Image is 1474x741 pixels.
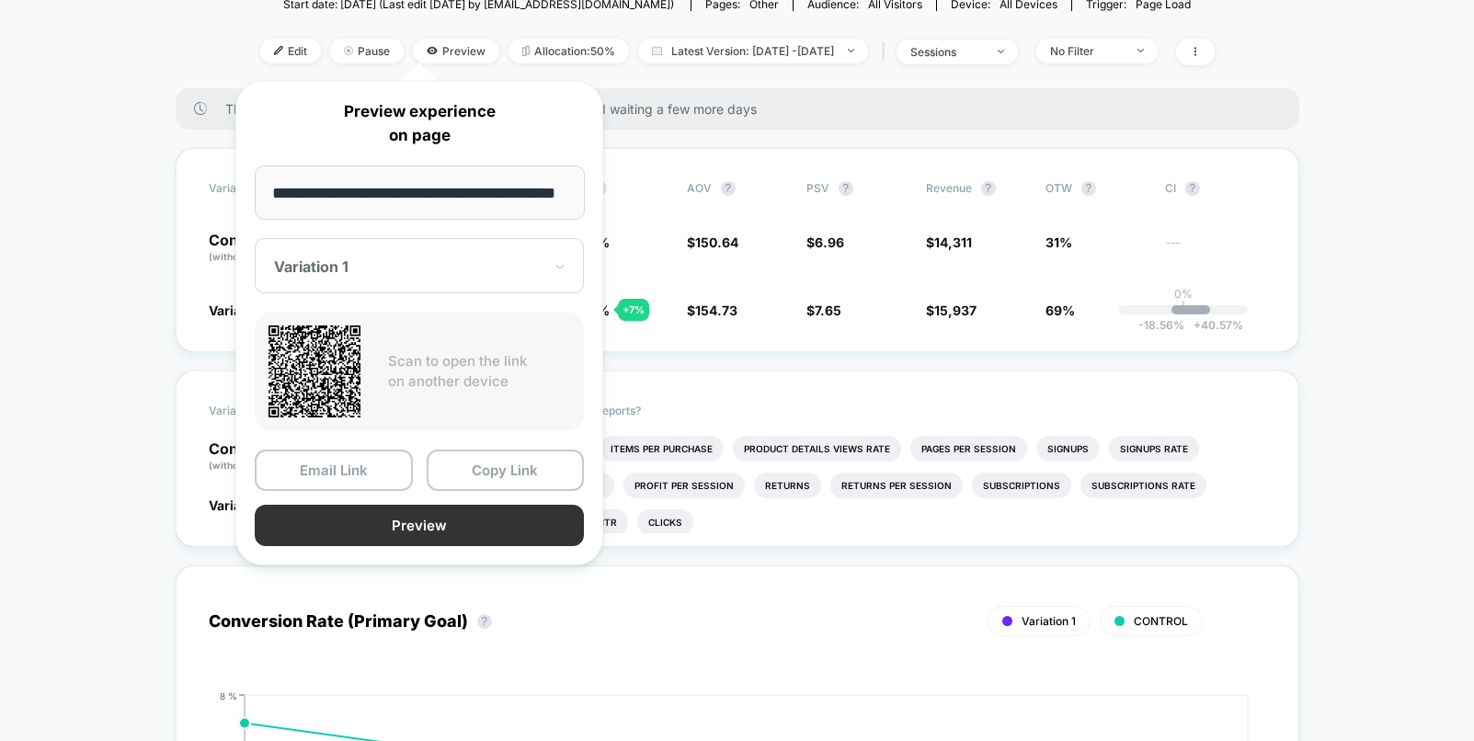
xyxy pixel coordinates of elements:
[209,181,310,196] span: Variation
[695,234,738,250] span: 150.64
[1165,181,1266,196] span: CI
[830,473,963,498] li: Returns Per Session
[1134,614,1188,628] span: CONTROL
[839,181,853,196] button: ?
[1182,301,1185,314] p: |
[413,39,499,63] span: Preview
[1080,473,1206,498] li: Subscriptions Rate
[477,404,1266,417] p: Would like to see more reports?
[1081,181,1096,196] button: ?
[638,39,868,63] span: Latest Version: [DATE] - [DATE]
[721,181,736,196] button: ?
[877,39,897,65] span: |
[274,46,283,55] img: edit
[1022,614,1076,628] span: Variation 1
[209,302,274,318] span: Variation 1
[260,39,321,63] span: Edit
[926,302,977,318] span: $
[687,302,737,318] span: $
[209,441,325,473] p: Control
[209,497,274,513] span: Variation 1
[848,49,854,52] img: end
[427,450,585,491] button: Copy Link
[806,302,841,318] span: $
[815,302,841,318] span: 7.65
[687,234,738,250] span: $
[477,614,492,629] button: ?
[600,436,724,462] li: Items Per Purchase
[972,473,1071,498] li: Subscriptions
[806,181,829,195] span: PSV
[1165,237,1266,264] span: ---
[1137,49,1144,52] img: end
[1138,318,1184,332] span: -18.56 %
[1184,318,1243,332] span: 40.57 %
[209,233,310,264] p: Control
[522,46,530,56] img: rebalance
[255,505,584,546] button: Preview
[1194,318,1201,332] span: +
[225,101,1263,117] span: There are still no statistically significant results. We recommend waiting a few more days
[926,234,972,250] span: $
[926,181,972,195] span: Revenue
[623,473,745,498] li: Profit Per Session
[981,181,996,196] button: ?
[1109,436,1199,462] li: Signups Rate
[344,46,353,55] img: end
[934,234,972,250] span: 14,311
[806,234,844,250] span: $
[220,690,237,701] tspan: 8 %
[209,404,310,418] span: Variation
[754,473,821,498] li: Returns
[695,302,737,318] span: 154.73
[1036,436,1100,462] li: Signups
[910,45,984,59] div: sessions
[637,509,693,535] li: Clicks
[330,39,404,63] span: Pause
[209,251,291,262] span: (without changes)
[255,450,413,491] button: Email Link
[910,436,1027,462] li: Pages Per Session
[815,234,844,250] span: 6.96
[934,302,977,318] span: 15,937
[1050,44,1124,58] div: No Filter
[1046,234,1072,250] span: 31%
[388,351,570,393] p: Scan to open the link on another device
[1174,287,1193,301] p: 0%
[618,299,649,321] div: + 7 %
[1185,181,1200,196] button: ?
[209,460,291,471] span: (without changes)
[687,181,712,195] span: AOV
[255,100,584,147] p: Preview experience on page
[998,50,1004,53] img: end
[508,39,629,63] span: Allocation: 50%
[733,436,901,462] li: Product Details Views Rate
[652,46,662,55] img: calendar
[1046,302,1075,318] span: 69%
[1046,181,1147,196] span: OTW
